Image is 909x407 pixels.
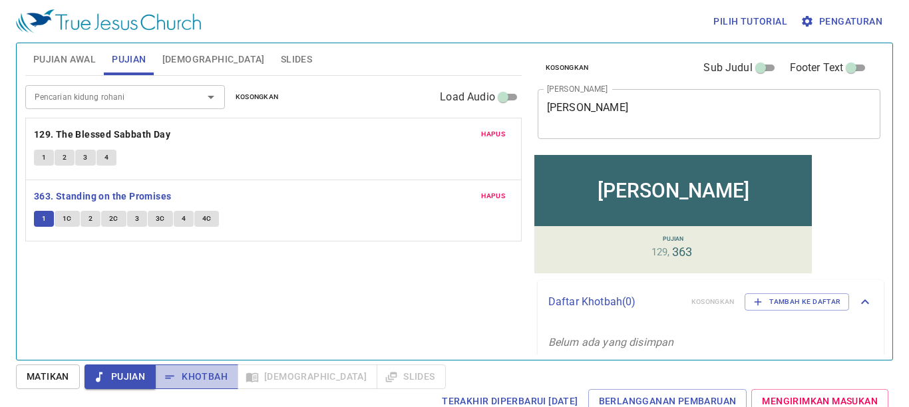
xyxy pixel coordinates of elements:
button: 3 [75,150,95,166]
span: Pujian [95,368,145,385]
button: 1 [34,211,54,227]
span: Hapus [481,128,505,140]
div: Daftar Khotbah(0)KosongkanTambah ke Daftar [538,280,884,324]
button: 4 [174,211,194,227]
span: Pilih tutorial [713,13,787,30]
span: 2C [109,213,118,225]
span: 3 [135,213,139,225]
button: Kosongkan [538,60,597,76]
button: 3 [127,211,147,227]
span: 3 [83,152,87,164]
span: Pujian Awal [33,51,96,68]
img: True Jesus Church [16,9,201,33]
span: Pujian [112,51,146,68]
span: 3C [156,213,165,225]
span: 4 [182,213,186,225]
span: Kosongkan [236,91,279,103]
span: 1 [42,152,46,164]
span: Hapus [481,190,505,202]
button: 4C [194,211,220,227]
button: 2 [81,211,100,227]
button: 1 [34,150,54,166]
span: 4 [104,152,108,164]
i: Belum ada yang disimpan [548,336,673,348]
button: Pengaturan [798,9,888,34]
span: Tambah ke Daftar [753,296,840,308]
iframe: from-child [532,153,814,275]
button: Tambah ke Daftar [745,293,849,311]
b: 363. Standing on the Promises [34,188,172,205]
span: [DEMOGRAPHIC_DATA] [162,51,265,68]
button: Pujian [85,364,156,389]
b: 129. The Blessed Sabbath Day [34,126,170,143]
span: Pengaturan [803,13,882,30]
span: 2 [63,152,67,164]
span: 4C [202,213,212,225]
button: Pilih tutorial [708,9,793,34]
button: Matikan [16,364,80,389]
button: 2C [101,211,126,227]
button: Hapus [473,126,513,142]
span: Matikan [27,368,69,385]
button: Kosongkan [228,89,287,105]
button: 2 [55,150,75,166]
span: 1 [42,213,46,225]
button: 4 [96,150,116,166]
span: Footer Text [790,60,844,76]
button: 129. The Blessed Sabbath Day [34,126,173,143]
button: 363. Standing on the Promises [34,188,174,205]
span: Sub Judul [703,60,752,76]
button: 3C [148,211,173,227]
span: Load Audio [440,89,495,105]
span: 1C [63,213,72,225]
p: Daftar Khotbah ( 0 ) [548,294,681,310]
button: 1C [55,211,80,227]
span: Kosongkan [546,62,589,74]
span: Slides [281,51,312,68]
button: Khotbah [155,364,238,389]
span: 2 [89,213,92,225]
button: Open [202,88,220,106]
button: Hapus [473,188,513,204]
textarea: [PERSON_NAME] [547,101,872,126]
span: Khotbah [166,368,228,385]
